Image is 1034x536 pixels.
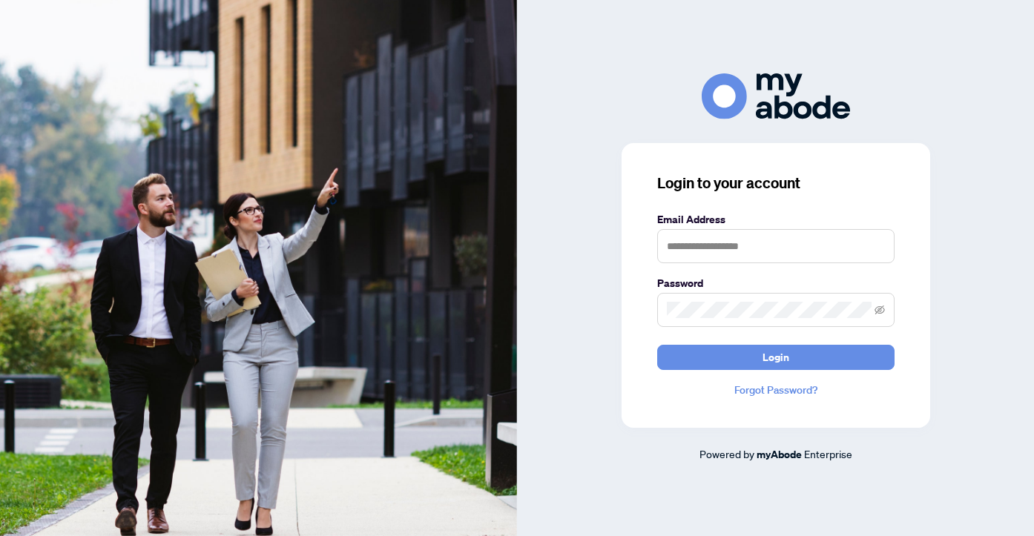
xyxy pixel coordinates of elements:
a: Forgot Password? [657,382,895,398]
button: Login [657,345,895,370]
span: Enterprise [804,447,852,460]
label: Email Address [657,211,895,228]
img: ma-logo [702,73,850,119]
span: Login [763,345,789,369]
h3: Login to your account [657,173,895,193]
a: myAbode [757,446,802,463]
span: Powered by [699,447,754,460]
label: Password [657,275,895,291]
span: eye-invisible [875,305,885,315]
